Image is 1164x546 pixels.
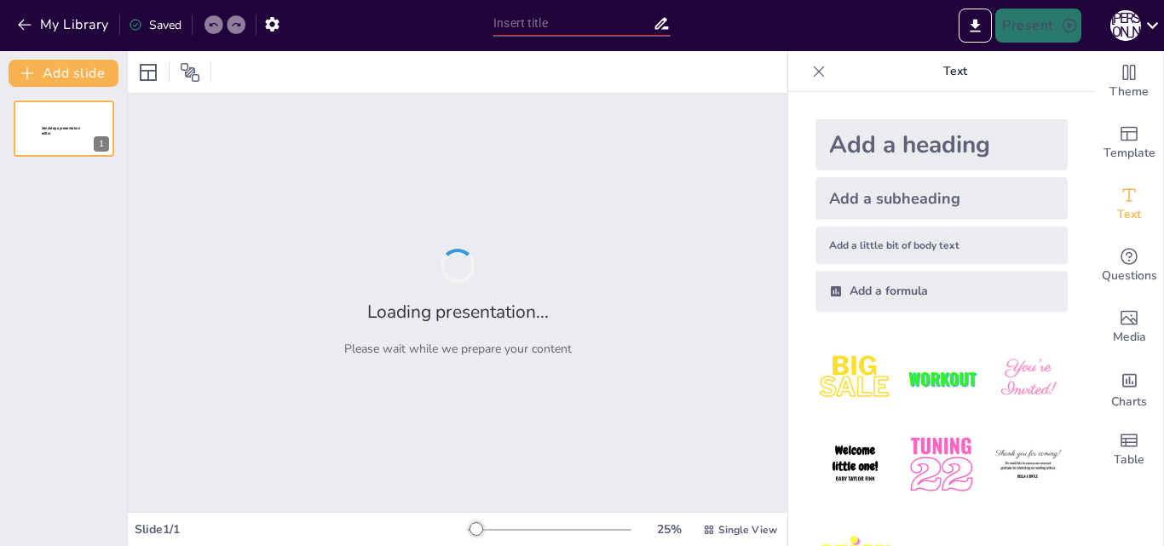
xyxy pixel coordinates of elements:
[1110,9,1141,43] button: К [PERSON_NAME]
[988,339,1068,418] img: 3.jpeg
[1113,328,1146,347] span: Media
[815,177,1068,220] div: Add a subheading
[1095,51,1163,112] div: Change the overall theme
[129,17,182,33] div: Saved
[1109,83,1149,101] span: Theme
[648,521,689,537] div: 25 %
[94,136,109,152] div: 1
[344,341,572,357] p: Please wait while we prepare your content
[1117,205,1141,224] span: Text
[14,101,114,157] div: 1
[135,521,468,537] div: Slide 1 / 1
[833,51,1078,92] p: Text
[959,9,992,43] button: Export to PowerPoint
[902,339,981,418] img: 2.jpeg
[493,11,653,36] input: Insert title
[1103,144,1155,163] span: Template
[1095,296,1163,358] div: Add images, graphics, shapes or video
[1095,358,1163,419] div: Add charts and graphs
[1095,174,1163,235] div: Add text boxes
[815,271,1068,312] div: Add a formula
[180,62,200,83] span: Position
[902,425,981,504] img: 5.jpeg
[718,523,777,537] span: Single View
[9,60,118,87] button: Add slide
[988,425,1068,504] img: 6.jpeg
[1095,235,1163,296] div: Get real-time input from your audience
[815,119,1068,170] div: Add a heading
[815,425,895,504] img: 4.jpeg
[1111,393,1147,411] span: Charts
[42,126,80,135] span: Sendsteps presentation editor
[1114,451,1144,469] span: Table
[1102,267,1157,285] span: Questions
[995,9,1080,43] button: Present
[1095,419,1163,480] div: Add a table
[13,11,116,38] button: My Library
[1095,112,1163,174] div: Add ready made slides
[367,300,549,324] h2: Loading presentation...
[815,339,895,418] img: 1.jpeg
[815,227,1068,264] div: Add a little bit of body text
[135,59,162,86] div: Layout
[1110,10,1141,41] div: К [PERSON_NAME]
